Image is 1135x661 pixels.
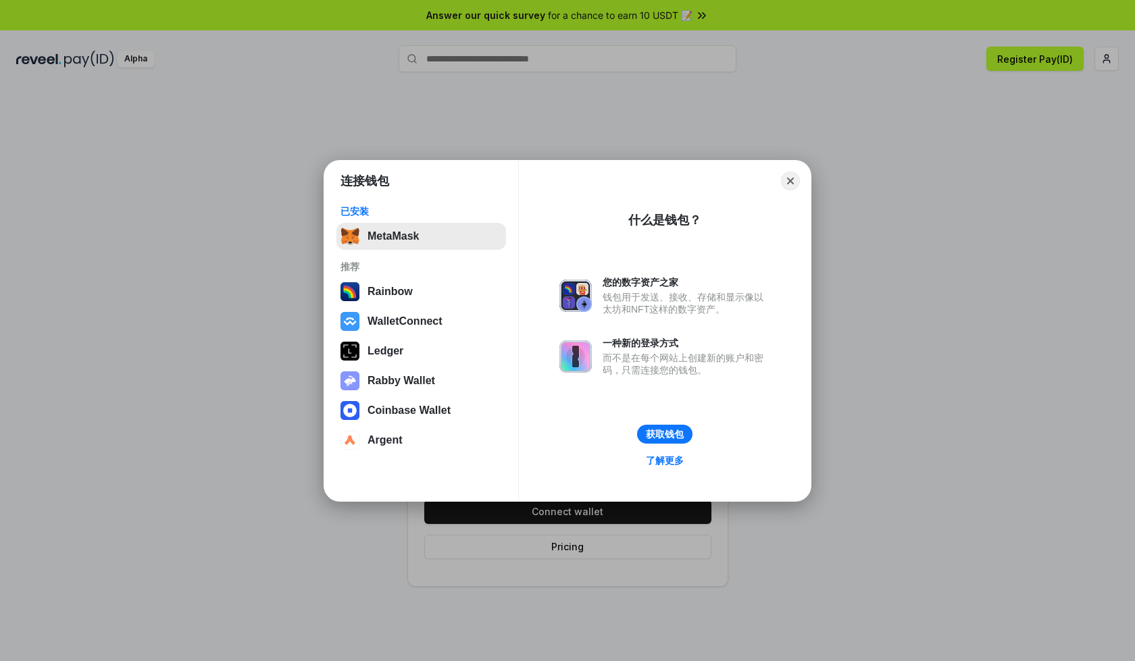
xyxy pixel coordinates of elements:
[336,427,506,454] button: Argent
[336,397,506,424] button: Coinbase Wallet
[559,340,592,373] img: svg+xml,%3Csvg%20xmlns%3D%22http%3A%2F%2Fwww.w3.org%2F2000%2Fsvg%22%20fill%3D%22none%22%20viewBox...
[646,454,684,467] div: 了解更多
[368,404,451,417] div: Coinbase Wallet
[336,223,506,250] button: MetaMask
[340,205,502,217] div: 已安装
[603,352,770,376] div: 而不是在每个网站上创建新的账户和密码，只需连接您的钱包。
[336,278,506,305] button: Rainbow
[336,338,506,365] button: Ledger
[368,345,403,357] div: Ledger
[336,308,506,335] button: WalletConnect
[340,173,389,189] h1: 连接钱包
[336,367,506,394] button: Rabby Wallet
[340,371,359,390] img: svg+xml,%3Csvg%20xmlns%3D%22http%3A%2F%2Fwww.w3.org%2F2000%2Fsvg%22%20fill%3D%22none%22%20viewBox...
[340,401,359,420] img: svg+xml,%3Csvg%20width%3D%2228%22%20height%3D%2228%22%20viewBox%3D%220%200%2028%2028%22%20fill%3D...
[603,337,770,349] div: 一种新的登录方式
[781,171,800,190] button: Close
[603,291,770,315] div: 钱包用于发送、接收、存储和显示像以太坊和NFT这样的数字资产。
[340,227,359,246] img: svg+xml,%3Csvg%20fill%3D%22none%22%20height%3D%2233%22%20viewBox%3D%220%200%2035%2033%22%20width%...
[638,452,692,469] a: 了解更多
[368,375,435,387] div: Rabby Wallet
[628,212,701,228] div: 什么是钱包？
[368,434,403,446] div: Argent
[637,425,692,444] button: 获取钱包
[340,282,359,301] img: svg+xml,%3Csvg%20width%3D%22120%22%20height%3D%22120%22%20viewBox%3D%220%200%20120%20120%22%20fil...
[368,230,419,242] div: MetaMask
[559,280,592,312] img: svg+xml,%3Csvg%20xmlns%3D%22http%3A%2F%2Fwww.w3.org%2F2000%2Fsvg%22%20fill%3D%22none%22%20viewBox...
[603,276,770,288] div: 您的数字资产之家
[340,342,359,361] img: svg+xml,%3Csvg%20xmlns%3D%22http%3A%2F%2Fwww.w3.org%2F2000%2Fsvg%22%20width%3D%2228%22%20height%3...
[646,428,684,440] div: 获取钱包
[368,315,443,327] div: WalletConnect
[368,286,413,298] div: Rainbow
[340,431,359,450] img: svg+xml,%3Csvg%20width%3D%2228%22%20height%3D%2228%22%20viewBox%3D%220%200%2028%2028%22%20fill%3D...
[340,261,502,273] div: 推荐
[340,312,359,331] img: svg+xml,%3Csvg%20width%3D%2228%22%20height%3D%2228%22%20viewBox%3D%220%200%2028%2028%22%20fill%3D...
